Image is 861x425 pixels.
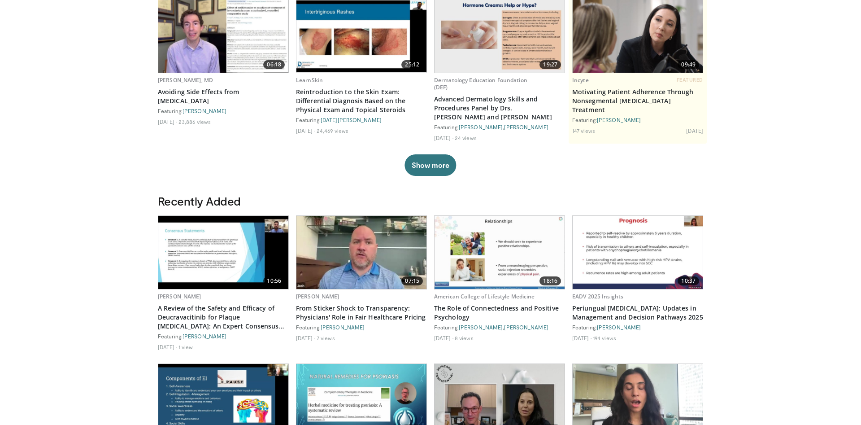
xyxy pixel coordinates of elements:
li: 194 views [593,334,616,342]
li: 23,886 views [178,118,211,125]
span: 19:27 [539,60,561,69]
div: Featuring: , [434,324,565,331]
a: LearnSkin [296,76,323,84]
a: Advanced Dermatology Skills and Procedures Panel by Drs. [PERSON_NAME] and [PERSON_NAME] [434,95,565,122]
a: [PERSON_NAME], MD [158,76,213,84]
li: [DATE] [158,343,177,351]
a: [PERSON_NAME] [597,324,641,330]
img: 022c50fb-a848-4cac-a9d8-ea0906b33a1b.620x360_q85_upscale.jpg [296,0,426,72]
div: Featuring: [158,333,289,340]
a: [PERSON_NAME] [597,117,641,123]
a: Periungual [MEDICAL_DATA]: Updates in Management and Decision Pathways 2025 [572,304,703,322]
li: 147 views [572,127,595,134]
li: 7 views [317,334,335,342]
span: 18:16 [539,276,561,285]
a: A Review of the Safety and Efficacy of Deucravacitinib for Plaque [MEDICAL_DATA]: An Expert Conse... [158,304,289,331]
a: Reintroduction to the Skin Exam: Differential Diagnosis Based on the Physical Exam and Topical St... [296,88,427,114]
a: [PERSON_NAME] [158,293,201,300]
img: 68f2639c-056f-4978-a0f0-b34bead6e44a.620x360_q85_upscale.jpg [573,216,703,289]
a: EADV 2025 Insights [572,293,623,300]
div: Featuring: [572,116,703,123]
li: [DATE] [296,334,315,342]
h3: Recently Added [158,194,703,208]
img: 164c68f3-bfd4-4518-9832-10129f0cb3dd.620x360_q85_upscale.jpg [158,216,288,289]
a: Incyte [572,76,589,84]
span: 09:49 [678,60,699,69]
a: From Sticker Shock to Transparency: Physicians' Role in Fair Healthcare Pricing [296,304,427,322]
span: 10:37 [678,276,699,285]
a: [PERSON_NAME] [183,108,226,114]
div: Featuring: [158,107,289,114]
a: [PERSON_NAME] [459,124,503,130]
a: Motivating Patient Adherence Through Nonsegmental [MEDICAL_DATA] Treatment [572,88,703,114]
a: [PERSON_NAME] [183,333,226,339]
li: [DATE] [434,334,453,342]
span: 10:56 [263,276,285,285]
a: 10:56 [158,216,288,289]
a: [PERSON_NAME] [321,324,365,330]
a: Avoiding Side Effects from [MEDICAL_DATA] [158,88,289,105]
div: Featuring: , [434,123,565,131]
div: Featuring: [296,324,427,331]
img: 89f4f51b-3f84-415b-b8a3-f66638491610.620x360_q85_upscale.jpg [296,216,426,289]
li: [DATE] [686,127,703,134]
span: 06:18 [263,60,285,69]
a: The Role of Connectedness and Positive Psychology [434,304,565,322]
li: [DATE] [158,118,177,125]
button: Show more [404,154,456,176]
a: Dermatology Education Foundation (DEF) [434,76,527,91]
a: [DATE][PERSON_NAME] [321,117,382,123]
li: 24 views [455,134,477,141]
a: [PERSON_NAME] [459,324,503,330]
a: [PERSON_NAME] [504,124,548,130]
div: Featuring: [572,324,703,331]
li: 24,469 views [317,127,348,134]
span: 25:12 [401,60,423,69]
a: [PERSON_NAME] [504,324,548,330]
li: [DATE] [296,127,315,134]
a: 07:15 [296,216,426,289]
span: 07:15 [401,276,423,285]
li: [DATE] [572,334,591,342]
li: [DATE] [434,134,453,141]
li: 1 view [178,343,193,351]
span: FEATURED [677,77,703,83]
a: American College of Lifestyle Medicine [434,293,535,300]
a: [PERSON_NAME] [296,293,339,300]
a: 18:16 [435,216,565,289]
li: 8 views [455,334,474,342]
a: 10:37 [573,216,703,289]
img: fba43939-486a-4607-9896-665c2e7453bb.620x360_q85_upscale.jpg [435,216,565,289]
div: Featuring: [296,116,427,123]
